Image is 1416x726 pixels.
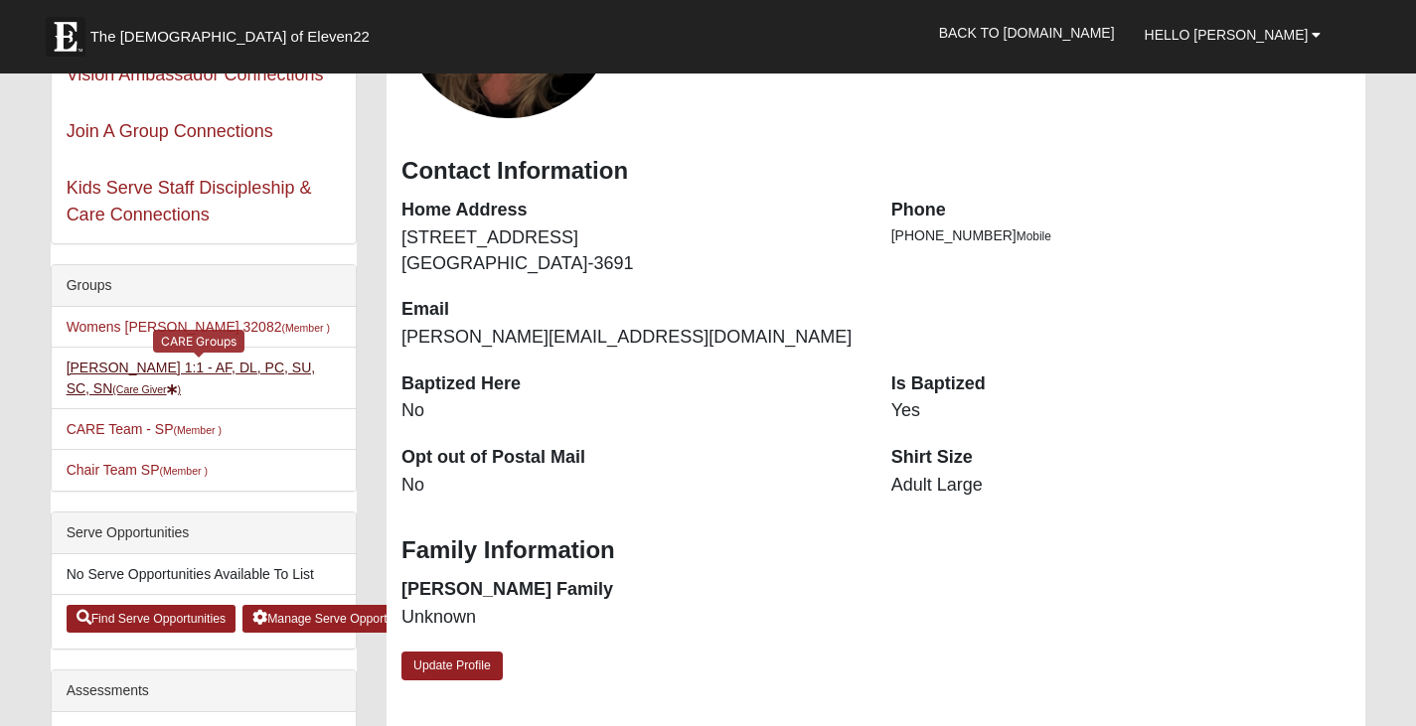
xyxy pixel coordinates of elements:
div: Groups [52,265,356,307]
small: (Member ) [281,322,329,334]
dt: Phone [891,198,1351,223]
a: Back to [DOMAIN_NAME] [924,8,1130,58]
a: Vision Ambassador Connections [67,65,324,84]
dd: Adult Large [891,473,1351,499]
small: (Member ) [160,465,208,477]
a: Kids Serve Staff Discipleship & Care Connections [67,178,312,224]
small: (Member ) [174,424,222,436]
img: Eleven22 logo [46,17,85,57]
a: Chair Team SP(Member ) [67,462,208,478]
a: Update Profile [401,652,503,680]
h3: Contact Information [401,157,1350,186]
span: Mobile [1017,229,1051,243]
a: The [DEMOGRAPHIC_DATA] of Eleven22 [36,7,433,57]
a: [PERSON_NAME] 1:1 - AF, DL, PC, SU, SC, SN(Care Giver) [67,360,316,396]
dt: [PERSON_NAME] Family [401,577,862,603]
dd: No [401,473,862,499]
dt: Is Baptized [891,371,1351,397]
dt: Opt out of Postal Mail [401,445,862,471]
small: (Care Giver ) [112,383,181,395]
div: Serve Opportunities [52,512,356,554]
a: CARE Team - SP(Member ) [67,421,222,437]
dt: Email [401,297,862,323]
span: The [DEMOGRAPHIC_DATA] of Eleven22 [90,27,370,47]
dd: [PERSON_NAME][EMAIL_ADDRESS][DOMAIN_NAME] [401,325,862,351]
dt: Shirt Size [891,445,1351,471]
dd: Unknown [401,605,862,631]
dd: [STREET_ADDRESS] [GEOGRAPHIC_DATA]-3691 [401,225,862,276]
dd: Yes [891,398,1351,424]
dd: No [401,398,862,424]
span: Hello [PERSON_NAME] [1145,27,1309,43]
h3: Family Information [401,536,1350,565]
a: Find Serve Opportunities [67,605,236,633]
a: Manage Serve Opportunities [242,605,432,633]
a: Join A Group Connections [67,121,273,141]
li: No Serve Opportunities Available To List [52,554,356,595]
div: Assessments [52,670,356,712]
a: Hello [PERSON_NAME] [1130,10,1337,60]
dt: Baptized Here [401,371,862,397]
div: CARE Groups [153,330,244,353]
dt: Home Address [401,198,862,223]
a: Womens [PERSON_NAME] 32082(Member ) [67,319,330,335]
li: [PHONE_NUMBER] [891,225,1351,246]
